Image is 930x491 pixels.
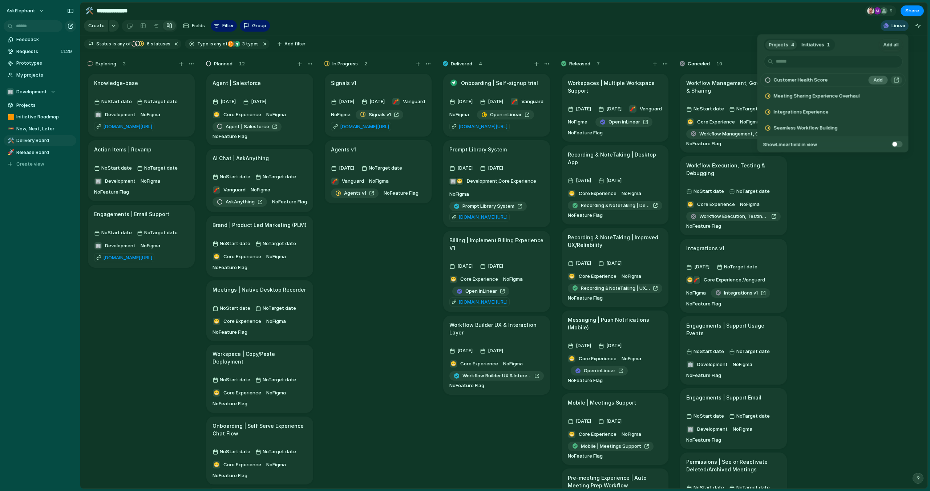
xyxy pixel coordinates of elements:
span: 1 [827,41,830,48]
span: Customer Health Score [774,77,828,84]
button: Add [869,76,888,85]
button: Add all [880,39,903,50]
button: Initiatives1 [798,39,834,50]
button: Projects4 [765,39,798,50]
span: Show Linear field in view [763,141,817,148]
span: Projects [769,41,788,48]
span: Meeting Sharing Experience Overhaul [774,93,860,100]
span: Integrations Experience [774,109,829,116]
span: 4 [791,41,794,48]
span: Seamless Workflow Building [774,125,838,132]
span: Add all [883,41,899,48]
span: Initiatives [802,41,824,48]
span: Add [874,77,883,84]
